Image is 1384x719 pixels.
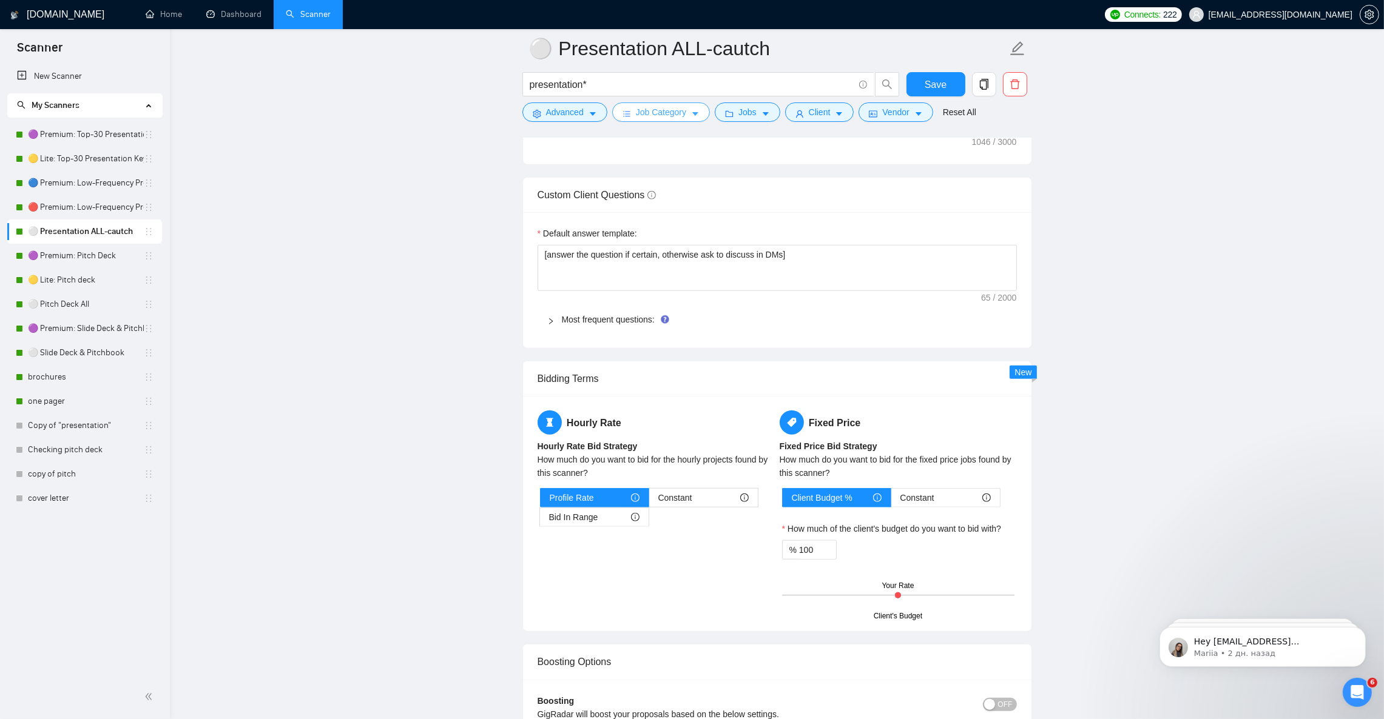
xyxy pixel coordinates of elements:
[799,541,836,559] input: How much of the client's budget do you want to bid with?
[190,5,213,28] button: Главная
[780,453,1017,480] div: How much do you want to bid for the fixed price jobs found by this scanner?
[7,39,72,64] span: Scanner
[28,122,144,147] a: 🟣 Premium: Top-30 Presentation Keywords
[538,410,562,435] span: hourglass
[873,493,882,502] span: info-circle
[17,64,152,89] a: New Scanner
[7,219,162,244] li: ⚪ Presentation ALL-cautch
[28,413,144,438] a: Copy of "presentation"
[1360,5,1379,24] button: setting
[7,147,162,171] li: 🟡 Lite: Top-30 Presentation Keywords
[631,513,640,521] span: info-circle
[636,105,686,119] span: Job Category
[998,698,1013,711] span: OFF
[144,154,154,164] span: holder
[782,522,1002,535] label: How much of the client's budget do you want to bid with?
[658,489,692,507] span: Constant
[10,5,19,25] img: logo
[7,341,162,365] li: ⚪ Slide Deck & Pitchbook
[533,109,541,118] span: setting
[58,397,67,407] button: Добавить вложение
[286,9,331,19] a: searchScanner
[7,244,162,268] li: 🟣 Premium: Pitch Deck
[144,130,154,139] span: holder
[7,486,162,510] li: cover letter
[1124,8,1161,21] span: Connects:
[538,245,1017,291] textarea: Default answer template:
[17,100,79,110] span: My Scanners
[7,316,162,341] li: 🟣 Premium: Slide Deck & Pitchbook
[882,105,909,119] span: Vendor
[28,219,144,244] a: ⚪ Presentation ALL-cautch
[144,275,154,285] span: holder
[144,445,154,455] span: holder
[691,109,700,118] span: caret-down
[550,489,594,507] span: Profile Rate
[982,493,991,502] span: info-circle
[7,462,162,486] li: copy of pitch
[10,372,232,392] textarea: Ваше сообщение...
[906,72,965,96] button: Save
[538,441,638,451] b: Hourly Rate Bid Strategy
[7,365,162,389] li: brochures
[780,410,1017,435] h5: Fixed Price
[972,72,996,96] button: copy
[208,392,228,412] button: Отправить сообщение…
[538,361,1017,396] div: Bidding Terms
[1360,10,1379,19] span: setting
[738,105,757,119] span: Jobs
[10,37,199,123] div: Не за что, просим прощение за неудобства 😥Пожалуйста, [PERSON_NAME] нам знать, если мы можем чем-...
[1141,601,1384,686] iframe: Intercom notifications сообщение
[7,268,162,292] li: 🟡 Lite: Pitch deck
[1014,367,1031,377] span: New
[859,102,933,122] button: idcardVendorcaret-down
[1003,72,1027,96] button: delete
[32,100,79,110] span: My Scanners
[809,105,831,119] span: Client
[28,341,144,365] a: ⚪ Slide Deck & Pitchbook
[547,318,555,325] span: right
[144,227,154,236] span: holder
[19,44,189,116] div: Не за что, просим прощение за неудобства 😥 Пожалуйста, [PERSON_NAME] нам знать, если мы можем чем...
[28,195,144,219] a: 🔴 Premium: Low-Frequency Presentations
[1010,41,1025,56] span: edit
[10,145,233,161] div: 17 августа
[7,413,162,438] li: Copy of "presentation"
[146,9,182,19] a: homeHome
[206,9,262,19] a: dashboardDashboard
[213,5,235,27] div: Закрыть
[522,102,607,122] button: settingAdvancedcaret-down
[144,178,154,188] span: holder
[7,195,162,219] li: 🔴 Premium: Low-Frequency Presentations
[874,610,922,622] div: Client's Budget
[538,306,1017,333] div: Most frequent questions:
[7,389,162,413] li: one pager
[44,161,233,437] div: loremi dolo, sitametc ad elitse doeius, te incididuntu laboreet dolo magnaal e adminimv quis.... ...
[19,125,92,133] div: Dima • 3 дн. назад
[875,72,899,96] button: search
[973,79,996,90] span: copy
[144,691,157,703] span: double-left
[549,508,598,526] span: Bid In Range
[835,109,843,118] span: caret-down
[28,147,144,171] a: 🟡 Lite: Top-30 Presentation Keywords
[28,268,144,292] a: 🟡 Lite: Pitch deck
[10,1,233,37] div: 8777931@gmail.com говорит…
[144,493,154,503] span: holder
[529,33,1007,64] input: Scanner name...
[792,489,852,507] span: Client Budget %
[647,191,656,199] span: info-circle
[538,644,1017,679] div: Boosting Options
[7,64,162,89] li: New Scanner
[144,372,154,382] span: holder
[144,421,154,430] span: holder
[7,438,162,462] li: Checking pitch deck
[144,396,154,406] span: holder
[943,105,976,119] a: Reset All
[795,109,804,118] span: user
[869,109,877,118] span: idcard
[530,77,854,92] input: Search Freelance Jobs...
[144,251,154,261] span: holder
